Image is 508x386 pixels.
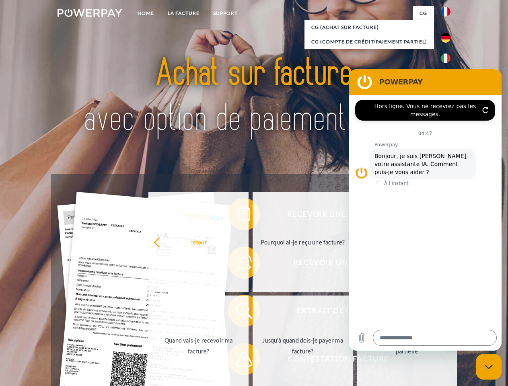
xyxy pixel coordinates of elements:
[131,6,161,21] a: Home
[77,39,431,154] img: title-powerpay_fr.svg
[441,33,450,43] img: de
[476,354,502,380] iframe: Bouton de lancement de la fenêtre de messagerie, conversation en cours
[153,335,244,357] div: Quand vais-je recevoir ma facture?
[161,6,206,21] a: LA FACTURE
[441,53,450,63] img: it
[413,6,434,21] a: CG
[257,236,348,247] div: Pourquoi ai-je reçu une facture?
[257,335,348,357] div: Jusqu'à quand dois-je payer ma facture?
[153,236,244,247] div: retour
[349,69,502,351] iframe: Fenêtre de messagerie
[304,35,434,49] a: CG (Compte de crédit/paiement partiel)
[304,20,434,35] a: CG (achat sur facture)
[441,7,450,16] img: fr
[58,9,122,17] img: logo-powerpay-white.svg
[206,6,245,21] a: Support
